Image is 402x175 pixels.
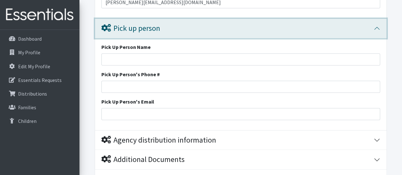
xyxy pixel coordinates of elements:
a: Children [3,115,77,127]
img: HumanEssentials [3,4,77,25]
p: Distributions [18,91,47,97]
a: Dashboard [3,32,77,45]
button: Additional Documents [95,150,386,169]
a: Families [3,101,77,114]
div: Additional Documents [101,155,185,164]
div: Agency distribution information [101,136,216,145]
p: My Profile [18,49,40,56]
a: My Profile [3,46,77,59]
button: Pick up person [95,19,386,38]
button: Agency distribution information [95,131,386,150]
div: Pick up person [101,24,160,33]
label: Pick Up Person's Phone # [101,71,160,78]
p: Families [18,104,36,111]
a: Distributions [3,87,77,100]
p: Edit My Profile [18,63,50,70]
p: Essentials Requests [18,77,62,83]
p: Children [18,118,37,124]
a: Edit My Profile [3,60,77,73]
p: Dashboard [18,36,42,42]
a: Essentials Requests [3,74,77,86]
label: Pick Up Person Name [101,43,151,51]
label: Pick Up Person's Email [101,98,154,105]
